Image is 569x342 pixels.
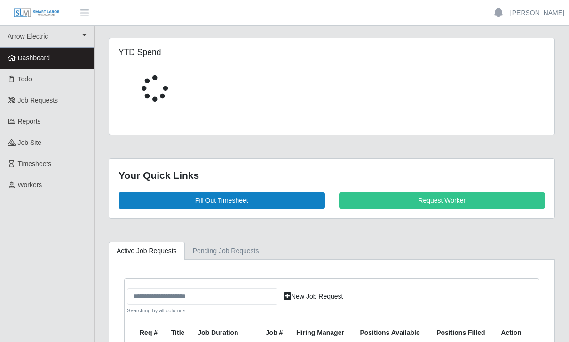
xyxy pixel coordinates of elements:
[127,307,277,315] small: Searching by all columns
[277,288,349,305] a: New Job Request
[119,48,251,57] h5: YTD Spend
[18,160,52,167] span: Timesheets
[18,75,32,83] span: Todo
[339,192,545,209] a: Request Worker
[119,192,325,209] a: Fill Out Timesheet
[185,242,267,260] a: Pending Job Requests
[18,96,58,104] span: Job Requests
[18,139,42,146] span: job site
[18,54,50,62] span: Dashboard
[13,8,60,18] img: SLM Logo
[18,118,41,125] span: Reports
[119,168,545,183] div: Your Quick Links
[510,8,564,18] a: [PERSON_NAME]
[109,242,185,260] a: Active Job Requests
[18,181,42,189] span: Workers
